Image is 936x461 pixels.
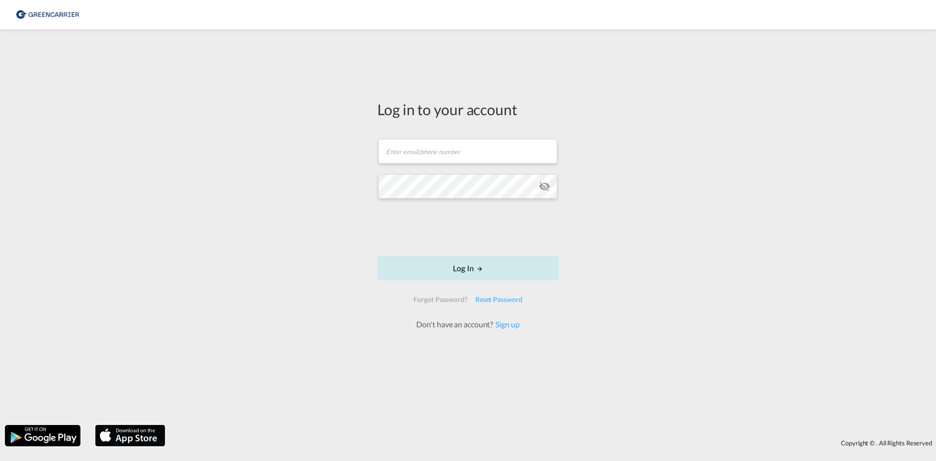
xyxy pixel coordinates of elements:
[377,256,559,281] button: LOGIN
[493,320,519,329] a: Sign up
[15,4,80,26] img: 8cf206808afe11efa76fcd1e3d746489.png
[394,208,542,246] iframe: reCAPTCHA
[406,319,530,330] div: Don't have an account?
[377,99,559,120] div: Log in to your account
[471,291,526,308] div: Reset Password
[94,424,166,447] img: apple.png
[539,180,550,192] md-icon: icon-eye-off
[409,291,471,308] div: Forgot Password?
[378,139,557,163] input: Enter email/phone number
[170,435,936,451] div: Copyright © . All Rights Reserved
[4,424,81,447] img: google.png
